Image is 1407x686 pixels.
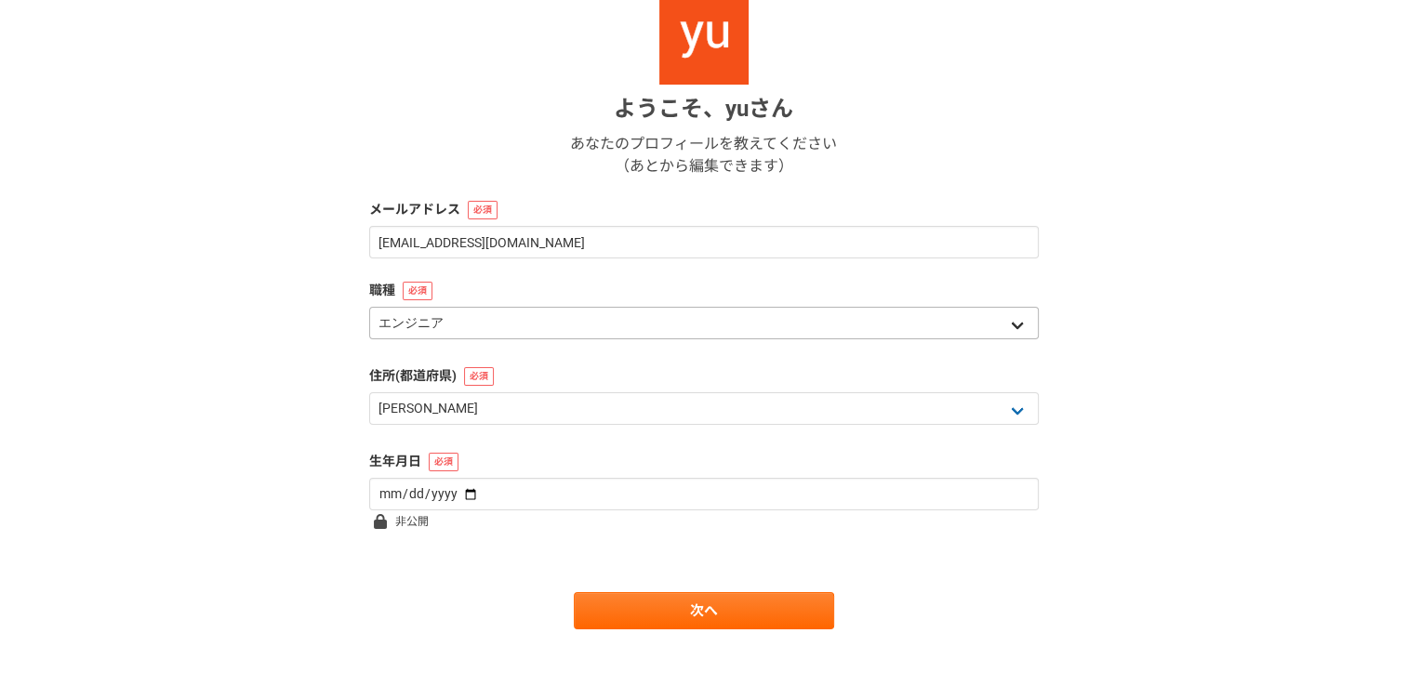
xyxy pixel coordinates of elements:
[369,452,1039,471] label: 生年月日
[614,92,793,125] h1: ようこそ、 yu さん
[395,510,429,533] span: 非公開
[574,592,834,629] a: 次へ
[570,133,837,178] p: あなたのプロフィールを教えてください （あとから編集できます）
[369,281,1039,300] label: 職種
[369,366,1039,386] label: 住所(都道府県)
[369,200,1039,219] label: メールアドレス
